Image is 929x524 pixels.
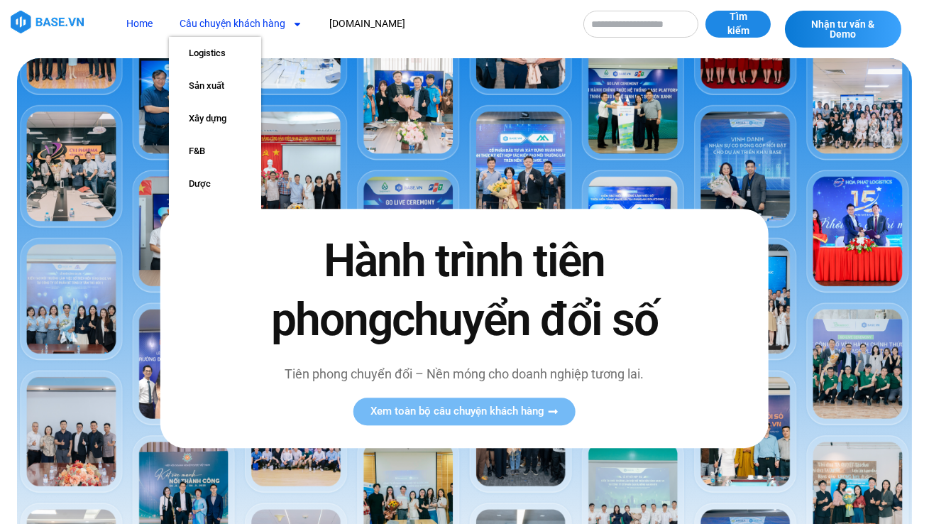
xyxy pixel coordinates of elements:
a: Xem toàn bộ câu chuyện khách hàng [353,398,576,425]
a: Y tế [169,200,261,233]
a: Home [116,11,163,37]
span: Xem toàn bộ câu chuyện khách hàng [370,406,544,417]
button: Tìm kiếm [705,11,770,38]
a: [DOMAIN_NAME] [319,11,416,37]
a: Câu chuyện khách hàng [169,11,313,37]
h2: Hành trình tiên phong [270,231,659,349]
a: Sản xuất [169,70,261,102]
a: F&B [169,135,261,168]
span: Nhận tư vấn & Demo [799,19,887,39]
ul: Câu chuyện khách hàng [169,37,261,266]
a: Dược [169,168,261,200]
a: Nhận tư vấn & Demo [785,11,901,48]
a: Logistics [169,37,261,70]
p: Tiên phong chuyển đổi – Nền móng cho doanh nghiệp tương lai. [270,364,659,383]
span: Tìm kiếm [720,10,756,38]
nav: Menu [116,11,570,37]
a: Xây dựng [169,102,261,135]
span: chuyển đổi số [392,294,658,347]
